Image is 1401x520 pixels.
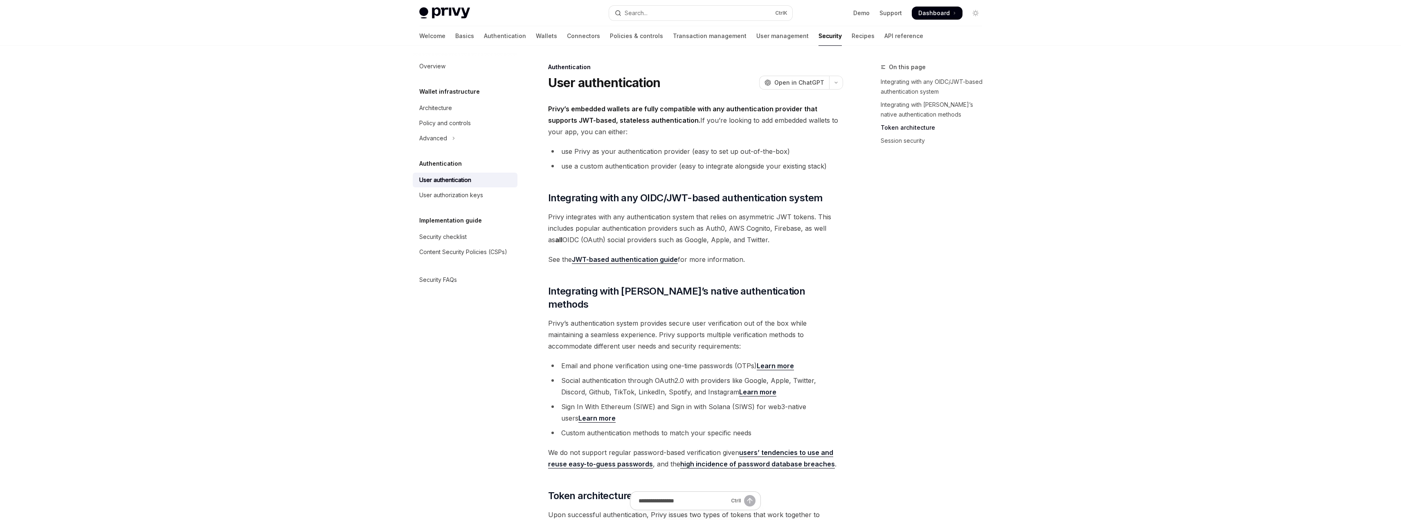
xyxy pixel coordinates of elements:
[413,101,517,115] a: Architecture
[413,188,517,203] a: User authorization keys
[853,9,870,17] a: Demo
[918,9,950,17] span: Dashboard
[881,134,989,147] a: Session security
[881,121,989,134] a: Token architecture
[413,245,517,259] a: Content Security Policies (CSPs)
[852,26,875,46] a: Recipes
[879,9,902,17] a: Support
[419,190,483,200] div: User authorization keys
[419,87,480,97] h5: Wallet infrastructure
[413,272,517,287] a: Security FAQs
[548,75,661,90] h1: User authentication
[548,105,817,124] strong: Privy’s embedded wallets are fully compatible with any authentication provider that supports JWT-...
[757,362,794,370] a: Learn more
[419,103,452,113] div: Architecture
[419,216,482,225] h5: Implementation guide
[548,360,843,371] li: Email and phone verification using one-time passwords (OTPs)
[413,230,517,244] a: Security checklist
[484,26,526,46] a: Authentication
[548,401,843,424] li: Sign In With Ethereum (SIWE) and Sign in with Solana (SIWS) for web3-native users
[572,255,678,264] a: JWT-based authentication guide
[673,26,747,46] a: Transaction management
[609,6,792,20] button: Open search
[548,191,823,205] span: Integrating with any OIDC/JWT-based authentication system
[548,254,843,265] span: See the for more information.
[548,146,843,157] li: use Privy as your authentication provider (easy to set up out-of-the-box)
[413,131,517,146] button: Toggle Advanced section
[413,59,517,74] a: Overview
[881,98,989,121] a: Integrating with [PERSON_NAME]’s native authentication methods
[548,447,843,470] span: We do not support regular password-based verification given , and the .
[555,236,562,244] strong: all
[548,103,843,137] span: If you’re looking to add embedded wallets to your app, you can either:
[548,285,843,311] span: Integrating with [PERSON_NAME]’s native authentication methods
[889,62,926,72] span: On this page
[774,79,824,87] span: Open in ChatGPT
[419,118,471,128] div: Policy and controls
[639,492,728,510] input: Ask a question...
[548,63,843,71] div: Authentication
[680,460,835,468] a: high incidence of password database breaches
[419,159,462,169] h5: Authentication
[548,211,843,245] span: Privy integrates with any authentication system that relies on asymmetric JWT tokens. This includ...
[419,175,471,185] div: User authentication
[419,133,447,143] div: Advanced
[744,495,756,506] button: Send message
[884,26,923,46] a: API reference
[567,26,600,46] a: Connectors
[756,26,809,46] a: User management
[625,8,648,18] div: Search...
[548,375,843,398] li: Social authentication through OAuth2.0 with providers like Google, Apple, Twitter, Discord, Githu...
[610,26,663,46] a: Policies & controls
[548,317,843,352] span: Privy’s authentication system provides secure user verification out of the box while maintaining ...
[578,414,616,423] a: Learn more
[548,427,843,439] li: Custom authentication methods to match your specific needs
[548,489,632,502] span: Token architecture
[819,26,842,46] a: Security
[419,61,445,71] div: Overview
[413,173,517,187] a: User authentication
[419,7,470,19] img: light logo
[775,10,787,16] span: Ctrl K
[548,160,843,172] li: use a custom authentication provider (easy to integrate alongside your existing stack)
[419,247,507,257] div: Content Security Policies (CSPs)
[912,7,962,20] a: Dashboard
[969,7,982,20] button: Toggle dark mode
[419,26,445,46] a: Welcome
[419,275,457,285] div: Security FAQs
[759,76,829,90] button: Open in ChatGPT
[419,232,467,242] div: Security checklist
[413,116,517,131] a: Policy and controls
[881,75,989,98] a: Integrating with any OIDC/JWT-based authentication system
[536,26,557,46] a: Wallets
[455,26,474,46] a: Basics
[739,388,776,396] a: Learn more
